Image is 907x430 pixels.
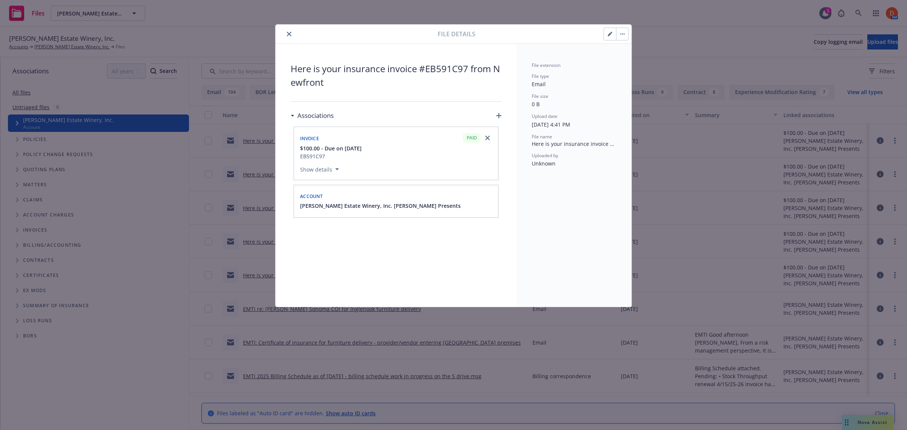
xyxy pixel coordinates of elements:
[297,111,334,121] h3: Associations
[532,101,540,108] span: 0 B
[532,152,558,159] span: Uploaded by
[532,133,552,140] span: File name
[532,140,616,148] span: Here is your insurance invoice #EB591C97 from Newfront
[285,29,294,39] button: close
[463,133,481,142] div: PAID
[532,113,557,119] span: Upload date
[532,80,546,88] span: Email
[483,133,492,142] a: close
[300,202,461,210] button: [PERSON_NAME] Estate Winery, Inc. [PERSON_NAME] Presents
[438,29,475,39] span: File details
[532,121,570,128] span: [DATE] 4:41 PM
[532,73,549,79] span: File type
[300,152,362,160] div: EB591C97
[300,144,362,152] button: $100.00 - Due on [DATE]
[532,62,560,68] span: File extension
[291,62,501,89] span: Here is your insurance invoice #EB591C97 from Newfront
[297,165,342,174] button: Show details
[291,111,334,121] div: Associations
[300,135,319,142] span: Invoice
[532,160,556,167] span: Unknown
[300,193,323,200] span: Account
[532,93,548,99] span: File size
